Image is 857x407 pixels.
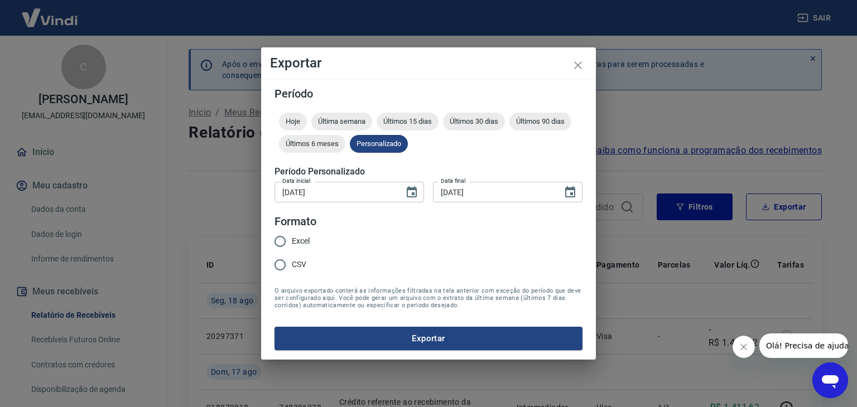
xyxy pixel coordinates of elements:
div: Hoje [279,113,307,130]
label: Data final [441,177,466,185]
div: Personalizado [350,135,408,153]
span: Últimos 30 dias [443,117,505,125]
button: Choose date, selected date is 1 de jun de 2025 [401,181,423,203]
div: Últimos 30 dias [443,113,505,130]
span: Últimos 15 dias [377,117,439,125]
iframe: Mensagem da empresa [759,333,848,358]
input: DD/MM/YYYY [433,182,555,202]
span: O arquivo exportado conterá as informações filtradas na tela anterior com exceção do período que ... [275,287,582,309]
div: Última semana [311,113,372,130]
span: Olá! Precisa de ajuda? [7,8,94,17]
div: Últimos 15 dias [377,113,439,130]
span: CSV [292,259,306,270]
span: Excel [292,235,310,247]
span: Últimos 90 dias [509,117,571,125]
div: Últimos 90 dias [509,113,571,130]
iframe: Botão para abrir a janela de mensagens [812,362,848,398]
button: close [565,52,591,79]
span: Últimos 6 meses [279,139,345,148]
span: Personalizado [350,139,408,148]
span: Última semana [311,117,372,125]
label: Data inicial [282,177,311,185]
iframe: Fechar mensagem [733,336,755,358]
h5: Período Personalizado [275,166,582,177]
span: Hoje [279,117,307,125]
h4: Exportar [270,56,587,70]
input: DD/MM/YYYY [275,182,396,202]
button: Choose date, selected date is 18 de ago de 2025 [559,181,581,203]
button: Exportar [275,327,582,350]
h5: Período [275,88,582,99]
div: Últimos 6 meses [279,135,345,153]
legend: Formato [275,214,316,230]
